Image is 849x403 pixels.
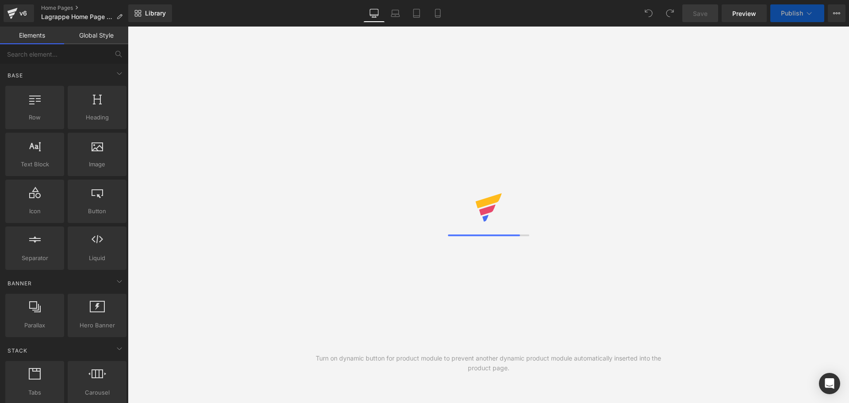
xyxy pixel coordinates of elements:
span: Button [70,207,124,216]
a: Preview [722,4,767,22]
span: Icon [8,207,61,216]
span: Parallax [8,321,61,330]
div: v6 [18,8,29,19]
button: Redo [661,4,679,22]
span: Publish [781,10,803,17]
a: Tablet [406,4,427,22]
span: Preview [732,9,756,18]
span: Banner [7,279,33,288]
div: Turn on dynamic button for product module to prevent another dynamic product module automatically... [308,353,669,373]
a: Desktop [363,4,385,22]
span: Text Block [8,160,61,169]
span: Library [145,9,166,17]
a: New Library [128,4,172,22]
a: v6 [4,4,34,22]
span: Heading [70,113,124,122]
span: Stack [7,346,28,355]
button: More [828,4,845,22]
a: Home Pages [41,4,130,12]
span: Row [8,113,61,122]
span: Base [7,71,24,80]
a: Mobile [427,4,448,22]
span: Tabs [8,388,61,397]
span: Save [693,9,707,18]
span: Lagrappe Home Page 2.0 [41,13,113,20]
span: Hero Banner [70,321,124,330]
button: Publish [770,4,824,22]
a: Global Style [64,27,128,44]
a: Laptop [385,4,406,22]
button: Undo [640,4,658,22]
span: Liquid [70,253,124,263]
div: Open Intercom Messenger [819,373,840,394]
span: Separator [8,253,61,263]
span: Image [70,160,124,169]
span: Carousel [70,388,124,397]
